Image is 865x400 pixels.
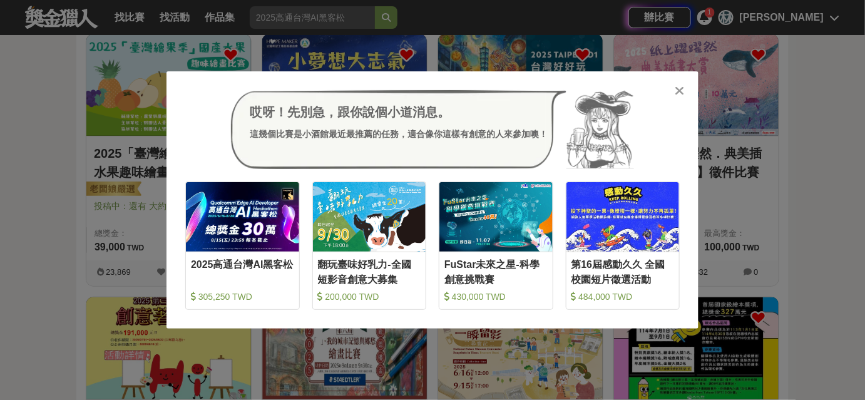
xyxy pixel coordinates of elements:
[318,290,421,303] div: 200,000 TWD
[444,257,548,285] div: FuStar未來之星-科學創意挑戰賽
[250,103,548,121] div: 哎呀！先別急，跟你說個小道消息。
[566,90,634,169] img: Avatar
[318,257,421,285] div: 翻玩臺味好乳力-全國短影音創意大募集
[444,290,548,303] div: 430,000 TWD
[571,257,675,285] div: 第16屆感動久久 全國校園短片徵選活動
[191,290,294,303] div: 305,250 TWD
[571,290,675,303] div: 484,000 TWD
[566,182,680,252] img: Cover Image
[439,182,553,310] a: Cover ImageFuStar未來之星-科學創意挑戰賽 430,000 TWD
[185,182,300,310] a: Cover Image2025高通台灣AI黑客松 305,250 TWD
[186,182,299,252] img: Cover Image
[566,182,680,310] a: Cover Image第16屆感動久久 全國校園短片徵選活動 484,000 TWD
[313,182,426,252] img: Cover Image
[312,182,427,310] a: Cover Image翻玩臺味好乳力-全國短影音創意大募集 200,000 TWD
[191,257,294,285] div: 2025高通台灣AI黑客松
[250,128,548,141] div: 這幾個比賽是小酒館最近最推薦的任務，適合像你這樣有創意的人來參加噢！
[439,182,553,252] img: Cover Image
